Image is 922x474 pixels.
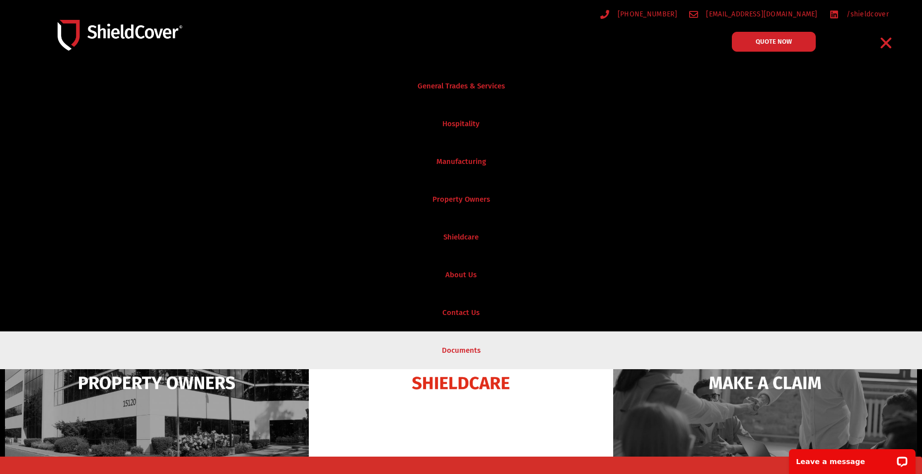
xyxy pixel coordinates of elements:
span: QUOTE NOW [756,38,792,45]
a: QUOTE NOW [732,32,816,52]
a: [PHONE_NUMBER] [600,8,677,20]
span: [PHONE_NUMBER] [615,8,677,20]
a: [EMAIL_ADDRESS][DOMAIN_NAME] [689,8,818,20]
a: /shieldcover [830,8,889,20]
span: /shieldcover [844,8,889,20]
img: Shield-Cover-Underwriting-Australia-logo-full [58,20,182,50]
span: [EMAIL_ADDRESS][DOMAIN_NAME] [704,8,817,20]
iframe: LiveChat chat widget [782,443,922,474]
div: Menu Toggle [874,31,898,55]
